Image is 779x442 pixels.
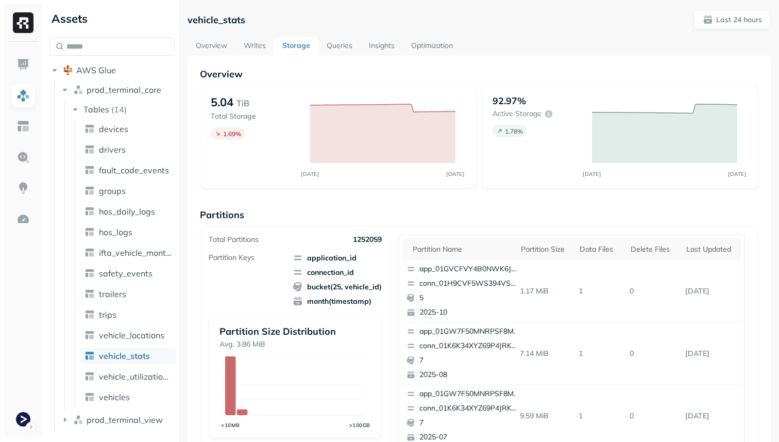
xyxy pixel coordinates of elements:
a: Insights [361,37,403,56]
span: hos_logs [99,227,132,237]
p: vehicle_stats [188,14,245,26]
img: namespace [73,415,83,425]
p: 7 [419,355,519,366]
span: hos_daily_logs [99,206,155,217]
span: connection_id [293,267,382,277]
span: application_id [293,253,382,263]
span: trips [99,309,116,320]
a: ifta_vehicle_months [80,244,176,261]
p: app_01GVCFVY4B0NWK6JYK87JP2WRP [419,264,519,274]
p: 0 [625,407,681,425]
p: Total Storage [211,111,300,121]
a: hos_daily_logs [80,203,176,220]
tspan: <10MB [221,422,240,428]
p: Active storage [493,109,541,119]
button: prod_terminal_view [60,412,175,428]
div: Last updated [686,244,736,254]
p: 0 [625,345,681,363]
img: Query Explorer [16,151,30,164]
img: Assets [16,89,30,102]
p: Oct 5, 2025 [681,282,741,300]
p: 2025-10 [419,307,519,318]
button: prod_terminal_core [60,81,175,98]
button: Last 24 hours [694,10,771,29]
span: Tables [83,104,109,114]
button: AWS Glue [49,62,175,78]
button: app_01GW7F50MNRPSF8MFHFDEVDVJAconn_01K6K34XYZ69P4JRKY0M09Z66172025-08 [402,322,524,384]
p: 5 [419,293,519,303]
div: Partition size [521,244,570,254]
a: Overview [188,37,235,56]
a: vehicle_utilization_day [80,368,176,385]
span: devices [99,124,128,134]
img: table [84,330,95,340]
tspan: >100GB [349,422,370,428]
p: 1.17 MiB [516,282,575,300]
p: 2025-08 [419,370,519,380]
p: 1.78 % [505,127,523,135]
tspan: [DATE] [447,171,465,177]
p: conn_01H9CVF5WS394VSM77617DWFGD [419,279,519,289]
p: 0 [625,282,681,300]
p: Total Partitions [209,235,259,244]
p: 1252059 [353,235,382,244]
a: hos_logs [80,224,176,240]
p: 5.04 [211,95,233,109]
p: 9.59 MiB [516,407,575,425]
span: prod_terminal_view [87,415,163,425]
img: table [84,186,95,196]
tspan: [DATE] [729,171,747,177]
button: app_01GVCFVY4B0NWK6JYK87JP2WRPconn_01H9CVF5WS394VSM77617DWFGD52025-10 [402,260,524,322]
div: Assets [49,10,175,27]
img: table [84,124,95,134]
span: trailers [99,289,126,299]
img: table [84,351,95,361]
a: devices [80,121,176,137]
span: AWS Glue [76,65,116,75]
div: Delete Files [631,244,676,254]
img: table [84,309,95,320]
p: Oct 5, 2025 [681,407,741,425]
p: 1 [574,407,625,425]
a: Storage [274,37,318,56]
img: Ryft [13,12,33,33]
img: table [84,371,95,382]
a: drivers [80,141,176,158]
p: app_01GW7F50MNRPSF8MFHFDEVDVJA [419,326,519,337]
p: 1.69 % [223,130,241,138]
p: Oct 5, 2025 [681,345,741,363]
img: namespace [73,85,83,95]
p: conn_01K6K34XYZ69P4JRKY0M09Z661 [419,403,519,414]
p: app_01GW7F50MNRPSF8MFHFDEVDVJA [419,389,519,399]
img: Dashboard [16,58,30,71]
a: trailers [80,286,176,302]
p: Last 24 hours [716,15,762,25]
img: root [63,65,73,75]
img: table [84,268,95,279]
span: month(timestamp) [293,296,382,306]
span: groups [99,186,126,196]
p: 92.97% [493,95,526,107]
span: vehicle_stats [99,351,150,361]
p: 7 [419,418,519,428]
p: Partition Size Distribution [219,325,371,337]
span: vehicle_utilization_day [99,371,172,382]
a: Writes [235,37,274,56]
p: 1 [574,345,625,363]
a: groups [80,183,176,199]
p: Partition Keys [209,253,255,263]
a: trips [80,306,176,323]
a: vehicle_locations [80,327,176,343]
img: table [84,248,95,258]
a: Queries [318,37,361,56]
a: safety_events [80,265,176,282]
div: Data Files [580,244,620,254]
img: Optimization [16,212,30,226]
img: table [84,144,95,155]
span: vehicle_locations [99,330,164,340]
tspan: [DATE] [583,171,601,177]
span: bucket(25, vehicle_id) [293,282,382,292]
img: Asset Explorer [16,120,30,133]
p: Partitions [200,209,758,221]
a: fault_code_events [80,162,176,178]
